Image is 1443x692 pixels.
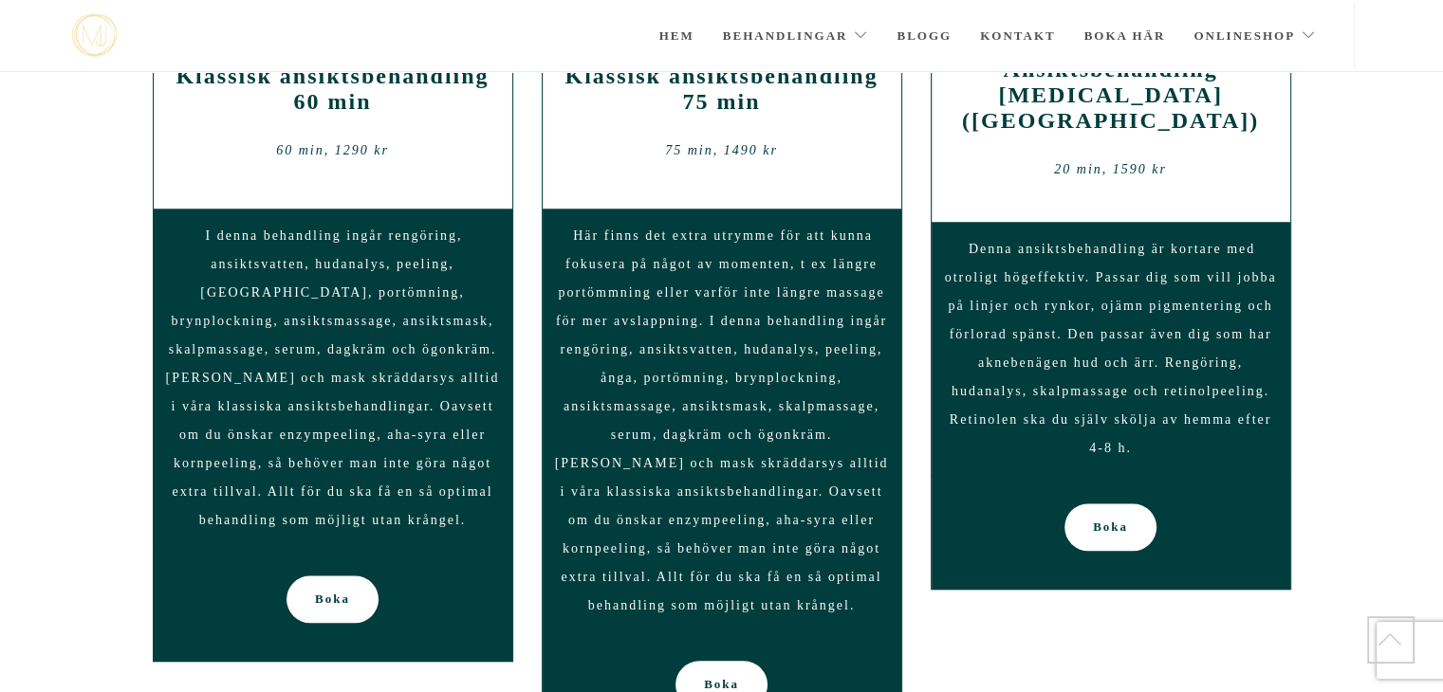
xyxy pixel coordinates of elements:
a: Boka [1064,503,1156,551]
a: Onlineshop [1193,3,1316,69]
a: Hem [659,3,694,69]
a: Blogg [897,3,952,69]
span: Denna ansiktsbehandling är kortare med otroligt högeffektiv. Passar dig som vill jobba på linjer ... [945,242,1277,455]
div: 60 min, 1290 kr [168,137,498,165]
span: I denna behandling ingår rengöring, ansiktsvatten, hudanalys, peeling, [GEOGRAPHIC_DATA], portömn... [166,228,500,527]
span: Boka [315,575,350,623]
span: Här finns det extra utrymme för att kunna fokusera på något av momenten, t ex längre portömmning ... [555,228,889,612]
img: mjstudio [72,14,117,57]
span: Boka [1093,503,1128,551]
h2: Klassisk ansiktsbehandling 60 min [168,64,498,115]
a: Boka [287,575,379,623]
h2: Ansiktsbehandling [MEDICAL_DATA] ([GEOGRAPHIC_DATA]) [946,57,1276,134]
a: mjstudio mjstudio mjstudio [72,14,117,57]
a: Kontakt [980,3,1056,69]
div: 75 min, 1490 kr [557,137,887,165]
a: Behandlingar [723,3,869,69]
h2: Klassisk ansiktsbehandling 75 min [557,64,887,115]
a: Boka här [1084,3,1166,69]
div: 20 min, 1590 kr [946,155,1276,184]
